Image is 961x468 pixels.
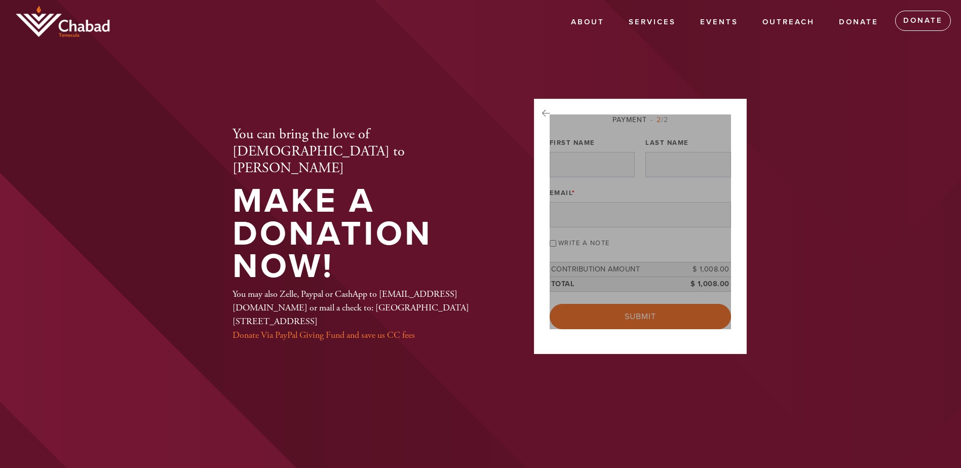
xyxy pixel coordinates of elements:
[233,185,501,283] h1: Make a Donation Now!
[15,5,111,37] img: Temecula-orange-cropped.gif
[233,329,415,341] a: Donate Via PayPal Giving Fund and save us CC fees
[831,13,886,32] a: Donate
[693,13,746,32] a: Events
[233,287,501,342] div: You may also Zelle, Paypal or CashApp to [EMAIL_ADDRESS][DOMAIN_NAME] or mail a check to: [GEOGRA...
[755,13,822,32] a: Outreach
[621,13,683,32] a: Services
[563,13,612,32] a: About
[233,126,501,177] h2: You can bring the love of [DEMOGRAPHIC_DATA] to [PERSON_NAME]
[895,11,951,31] a: Donate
